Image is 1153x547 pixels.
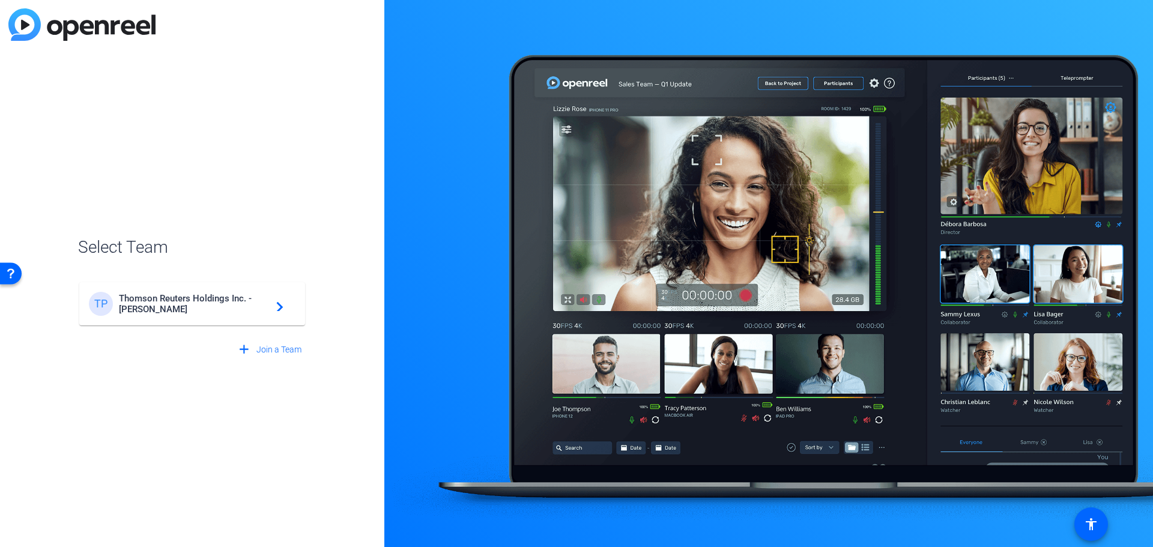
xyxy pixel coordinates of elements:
div: TP [89,292,113,316]
mat-icon: accessibility [1084,517,1098,531]
span: Join a Team [256,343,301,356]
img: blue-gradient.svg [8,8,156,41]
button: Join a Team [232,339,306,360]
mat-icon: add [237,342,252,357]
span: Thomson Reuters Holdings Inc. - [PERSON_NAME] [119,293,269,315]
mat-icon: navigate_next [269,297,283,311]
span: Select Team [78,235,306,260]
